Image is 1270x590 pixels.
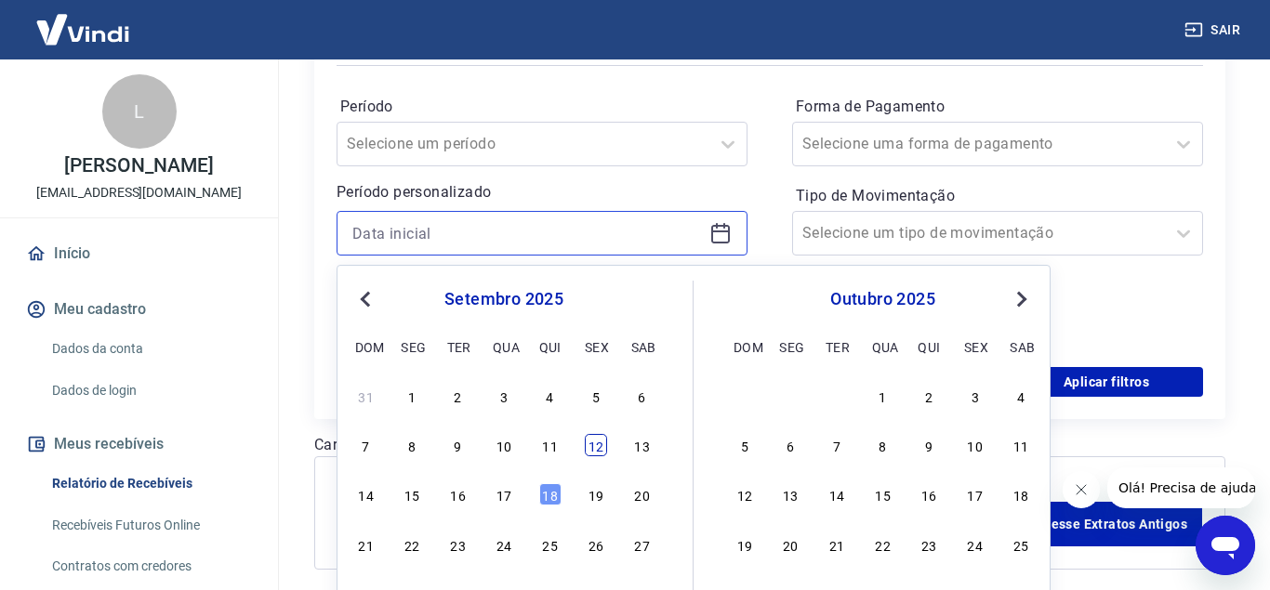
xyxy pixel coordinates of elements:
[22,424,256,465] button: Meus recebíveis
[779,335,801,358] div: seg
[779,483,801,505] div: Choose segunda-feira, 13 de outubro de 2025
[447,483,470,505] div: Choose terça-feira, 16 de setembro de 2025
[1010,335,1032,358] div: sab
[918,483,940,505] div: Choose quinta-feira, 16 de outubro de 2025
[401,483,423,505] div: Choose segunda-feira, 15 de setembro de 2025
[1063,471,1100,508] iframe: Fechar mensagem
[964,434,986,456] div: Choose sexta-feira, 10 de outubro de 2025
[1107,467,1255,508] iframe: Mensagem da empresa
[401,335,423,358] div: seg
[1010,483,1032,505] div: Choose sábado, 18 de outubro de 2025
[1010,367,1203,397] button: Aplicar filtros
[734,533,756,556] div: Choose domingo, 19 de outubro de 2025
[918,434,940,456] div: Choose quinta-feira, 9 de outubro de 2025
[447,385,470,407] div: Choose terça-feira, 2 de setembro de 2025
[340,96,744,118] label: Período
[631,434,654,456] div: Choose sábado, 13 de setembro de 2025
[964,483,986,505] div: Choose sexta-feira, 17 de outubro de 2025
[826,483,848,505] div: Choose terça-feira, 14 de outubro de 2025
[102,74,177,149] div: L
[796,185,1199,207] label: Tipo de Movimentação
[734,434,756,456] div: Choose domingo, 5 de outubro de 2025
[826,335,848,358] div: ter
[1021,502,1202,546] a: Acesse Extratos Antigos
[355,434,377,456] div: Choose domingo, 7 de setembro de 2025
[872,483,894,505] div: Choose quarta-feira, 15 de outubro de 2025
[585,533,607,556] div: Choose sexta-feira, 26 de setembro de 2025
[337,181,747,203] p: Período personalizado
[631,533,654,556] div: Choose sábado, 27 de setembro de 2025
[22,289,256,330] button: Meu cadastro
[355,533,377,556] div: Choose domingo, 21 de setembro de 2025
[447,533,470,556] div: Choose terça-feira, 23 de setembro de 2025
[585,434,607,456] div: Choose sexta-feira, 12 de setembro de 2025
[64,156,213,176] p: [PERSON_NAME]
[918,533,940,556] div: Choose quinta-feira, 23 de outubro de 2025
[314,434,1225,456] p: Carregando...
[964,335,986,358] div: sex
[11,13,156,28] span: Olá! Precisa de ajuda?
[45,547,256,585] a: Contratos com credores
[1181,13,1248,47] button: Sair
[585,483,607,505] div: Choose sexta-feira, 19 de setembro de 2025
[872,385,894,407] div: Choose quarta-feira, 1 de outubro de 2025
[401,533,423,556] div: Choose segunda-feira, 22 de setembro de 2025
[401,434,423,456] div: Choose segunda-feira, 8 de setembro de 2025
[872,335,894,358] div: qua
[826,533,848,556] div: Choose terça-feira, 21 de outubro de 2025
[539,533,562,556] div: Choose quinta-feira, 25 de setembro de 2025
[401,385,423,407] div: Choose segunda-feira, 1 de setembro de 2025
[539,335,562,358] div: qui
[1010,385,1032,407] div: Choose sábado, 4 de outubro de 2025
[918,335,940,358] div: qui
[779,434,801,456] div: Choose segunda-feira, 6 de outubro de 2025
[22,1,143,58] img: Vindi
[354,288,377,310] button: Previous Month
[45,372,256,410] a: Dados de login
[355,483,377,505] div: Choose domingo, 14 de setembro de 2025
[1011,288,1033,310] button: Next Month
[352,288,655,310] div: setembro 2025
[964,385,986,407] div: Choose sexta-feira, 3 de outubro de 2025
[493,533,515,556] div: Choose quarta-feira, 24 de setembro de 2025
[352,219,702,247] input: Data inicial
[734,385,756,407] div: Choose domingo, 28 de setembro de 2025
[447,434,470,456] div: Choose terça-feira, 9 de setembro de 2025
[964,533,986,556] div: Choose sexta-feira, 24 de outubro de 2025
[585,335,607,358] div: sex
[731,288,1035,310] div: outubro 2025
[539,483,562,505] div: Choose quinta-feira, 18 de setembro de 2025
[779,533,801,556] div: Choose segunda-feira, 20 de outubro de 2025
[36,183,242,203] p: [EMAIL_ADDRESS][DOMAIN_NAME]
[539,434,562,456] div: Choose quinta-feira, 11 de setembro de 2025
[585,385,607,407] div: Choose sexta-feira, 5 de setembro de 2025
[631,385,654,407] div: Choose sábado, 6 de setembro de 2025
[631,335,654,358] div: sab
[447,335,470,358] div: ter
[355,335,377,358] div: dom
[22,233,256,274] a: Início
[872,434,894,456] div: Choose quarta-feira, 8 de outubro de 2025
[734,335,756,358] div: dom
[872,533,894,556] div: Choose quarta-feira, 22 de outubro de 2025
[1010,434,1032,456] div: Choose sábado, 11 de outubro de 2025
[796,96,1199,118] label: Forma de Pagamento
[493,434,515,456] div: Choose quarta-feira, 10 de setembro de 2025
[918,385,940,407] div: Choose quinta-feira, 2 de outubro de 2025
[539,385,562,407] div: Choose quinta-feira, 4 de setembro de 2025
[493,483,515,505] div: Choose quarta-feira, 17 de setembro de 2025
[1010,533,1032,556] div: Choose sábado, 25 de outubro de 2025
[45,506,256,544] a: Recebíveis Futuros Online
[734,483,756,505] div: Choose domingo, 12 de outubro de 2025
[493,385,515,407] div: Choose quarta-feira, 3 de setembro de 2025
[45,330,256,368] a: Dados da conta
[45,465,256,503] a: Relatório de Recebíveis
[493,335,515,358] div: qua
[355,385,377,407] div: Choose domingo, 31 de agosto de 2025
[826,385,848,407] div: Choose terça-feira, 30 de setembro de 2025
[1196,516,1255,575] iframe: Botão para abrir a janela de mensagens
[631,483,654,505] div: Choose sábado, 20 de setembro de 2025
[779,385,801,407] div: Choose segunda-feira, 29 de setembro de 2025
[826,434,848,456] div: Choose terça-feira, 7 de outubro de 2025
